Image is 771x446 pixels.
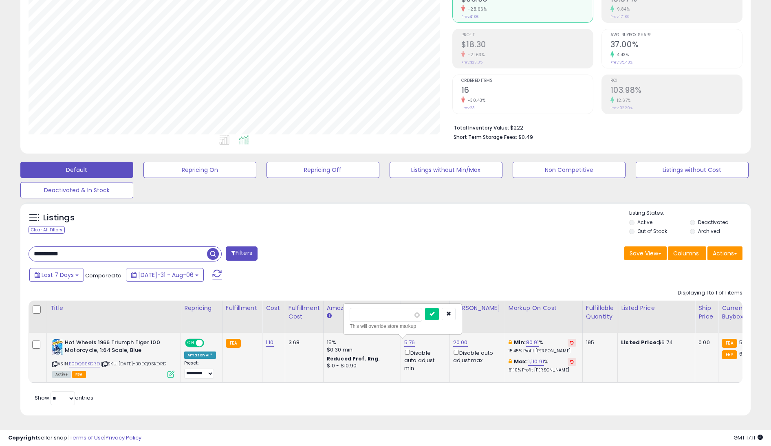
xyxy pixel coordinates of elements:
[465,52,485,58] small: -21.63%
[267,162,379,178] button: Repricing Off
[637,219,652,226] label: Active
[52,371,71,378] span: All listings currently available for purchase on Amazon
[327,346,394,354] div: $0.30 min
[184,360,216,379] div: Preset:
[610,14,629,19] small: Prev: 17.18%
[614,97,631,103] small: 12.67%
[8,434,141,442] div: seller snap | |
[505,301,582,333] th: The percentage added to the cost of goods (COGS) that forms the calculator for Min & Max prices.
[35,394,93,402] span: Show: entries
[461,40,593,51] h2: $18.30
[610,33,742,37] span: Avg. Buybox Share
[52,339,63,355] img: 41Y4XMArWyL._SL40_.jpg
[513,162,626,178] button: Non Competitive
[350,322,456,330] div: This will override store markup
[518,133,533,141] span: $0.49
[629,209,751,217] p: Listing States:
[404,348,443,372] div: Disable auto adjust min
[698,339,712,346] div: 0.00
[698,304,715,321] div: Ship Price
[184,352,216,359] div: Amazon AI *
[289,339,317,346] div: 3.68
[20,162,133,178] button: Default
[526,338,539,347] a: 80.91
[226,304,259,312] div: Fulfillment
[184,304,219,312] div: Repricing
[85,272,123,279] span: Compared to:
[390,162,502,178] button: Listings without Min/Max
[453,338,468,347] a: 20.00
[29,226,65,234] div: Clear All Filters
[465,6,487,12] small: -28.66%
[461,86,593,97] h2: 16
[678,289,742,297] div: Displaying 1 to 1 of 1 items
[614,52,629,58] small: 4.43%
[8,434,38,442] strong: Copyright
[327,355,380,362] b: Reduced Prof. Rng.
[454,134,517,141] b: Short Term Storage Fees:
[614,6,630,12] small: 9.84%
[707,246,742,260] button: Actions
[637,228,667,235] label: Out of Stock
[266,304,282,312] div: Cost
[203,340,216,347] span: OFF
[668,246,706,260] button: Columns
[698,228,720,235] label: Archived
[461,60,482,65] small: Prev: $23.35
[327,363,394,369] div: $10 - $10.90
[266,338,274,347] a: 1.10
[465,97,486,103] small: -30.43%
[610,86,742,97] h2: 103.98%
[610,105,632,110] small: Prev: 92.29%
[65,339,164,356] b: Hot Wheels 1966 Triumph Tiger 100 Motorcycle, 1:64 Scale, Blue
[454,122,737,132] li: $222
[461,79,593,83] span: Ordered Items
[226,339,241,348] small: FBA
[43,212,75,224] h5: Listings
[636,162,749,178] button: Listings without Cost
[621,339,689,346] div: $6.74
[126,268,204,282] button: [DATE]-31 - Aug-06
[20,182,133,198] button: Deactivated & In Stock
[69,360,100,367] a: B0DQ9SKDRD
[722,304,764,321] div: Current Buybox Price
[514,358,528,365] b: Max:
[404,338,415,347] a: 5.76
[610,79,742,83] span: ROI
[722,350,737,359] small: FBA
[509,339,576,354] div: %
[698,219,729,226] label: Deactivated
[673,249,699,257] span: Columns
[289,304,320,321] div: Fulfillment Cost
[509,348,576,354] p: 15.45% Profit [PERSON_NAME]
[722,339,737,348] small: FBA
[101,360,166,367] span: | SKU: [DATE]-B0DQ9SKDRD
[50,304,177,312] div: Title
[621,338,658,346] b: Listed Price:
[226,246,258,261] button: Filters
[461,33,593,37] span: Profit
[586,339,611,346] div: 195
[739,338,750,346] span: 5.75
[734,434,763,442] span: 2025-08-14 17:11 GMT
[106,434,141,442] a: Privacy Policy
[610,60,632,65] small: Prev: 35.43%
[52,339,174,377] div: ASIN:
[454,124,509,131] b: Total Inventory Value:
[327,312,332,320] small: Amazon Fees.
[528,358,544,366] a: 1,110.91
[143,162,256,178] button: Repricing On
[29,268,84,282] button: Last 7 Days
[461,105,475,110] small: Prev: 23
[327,339,394,346] div: 15%
[453,348,499,364] div: Disable auto adjust max
[461,14,478,19] small: Prev: $136
[509,358,576,373] div: %
[70,434,104,442] a: Terms of Use
[624,246,667,260] button: Save View
[72,371,86,378] span: FBA
[138,271,194,279] span: [DATE]-31 - Aug-06
[186,340,196,347] span: ON
[42,271,74,279] span: Last 7 Days
[610,40,742,51] h2: 37.00%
